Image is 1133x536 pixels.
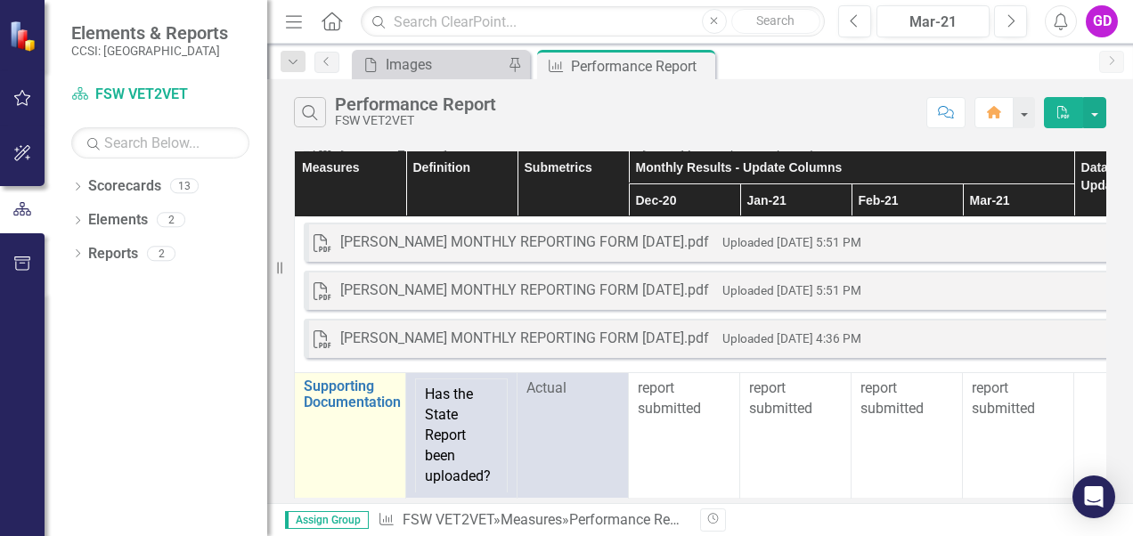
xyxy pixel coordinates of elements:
[638,378,730,419] span: report submitted
[285,511,369,529] span: Assign Group
[501,511,562,528] a: Measures
[852,373,963,498] td: Double-Click to Edit
[569,511,695,528] div: Performance Report
[1072,475,1115,518] div: Open Intercom Messenger
[883,12,983,33] div: Mar-21
[722,283,861,297] small: Uploaded [DATE] 5:51 PM
[335,114,496,127] div: FSW VET2VET
[963,373,1074,498] td: Double-Click to Edit
[972,378,1064,419] span: report submitted
[295,373,406,498] td: Double-Click to Edit Right Click for Context Menu
[876,5,990,37] button: Mar-21
[147,246,175,261] div: 2
[1086,5,1118,37] button: GD
[749,378,842,419] span: report submitted
[88,210,148,231] a: Elements
[71,127,249,158] input: Search Below...
[731,9,820,34] button: Search
[386,53,503,76] div: Images
[88,244,138,264] a: Reports
[335,94,496,114] div: Performance Report
[361,6,825,37] input: Search ClearPoint...
[378,510,687,531] div: » »
[526,378,619,399] span: Actual
[722,235,861,249] small: Uploaded [DATE] 5:51 PM
[756,13,795,28] span: Search
[629,373,740,498] td: Double-Click to Edit
[71,22,228,44] span: Elements & Reports
[403,511,493,528] a: FSW VET2VET
[860,378,953,419] span: report submitted
[571,55,711,77] div: Performance Report
[9,20,40,52] img: ClearPoint Strategy
[170,179,199,194] div: 13
[722,331,861,345] small: Uploaded [DATE] 4:36 PM
[340,232,709,253] div: [PERSON_NAME] MONTHLY REPORTING FORM [DATE].pdf
[88,176,161,197] a: Scorecards
[304,378,401,410] a: Supporting Documentation
[71,85,249,105] a: FSW VET2VET
[157,213,185,228] div: 2
[71,44,228,58] small: CCSI: [GEOGRAPHIC_DATA]
[740,373,852,498] td: Double-Click to Edit
[416,379,508,492] td: Has the State Report been uploaded?
[340,280,709,301] div: [PERSON_NAME] MONTHLY REPORTING FORM [DATE].pdf
[356,53,503,76] a: Images
[340,329,709,349] div: [PERSON_NAME] MONTHLY REPORTING FORM [DATE].pdf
